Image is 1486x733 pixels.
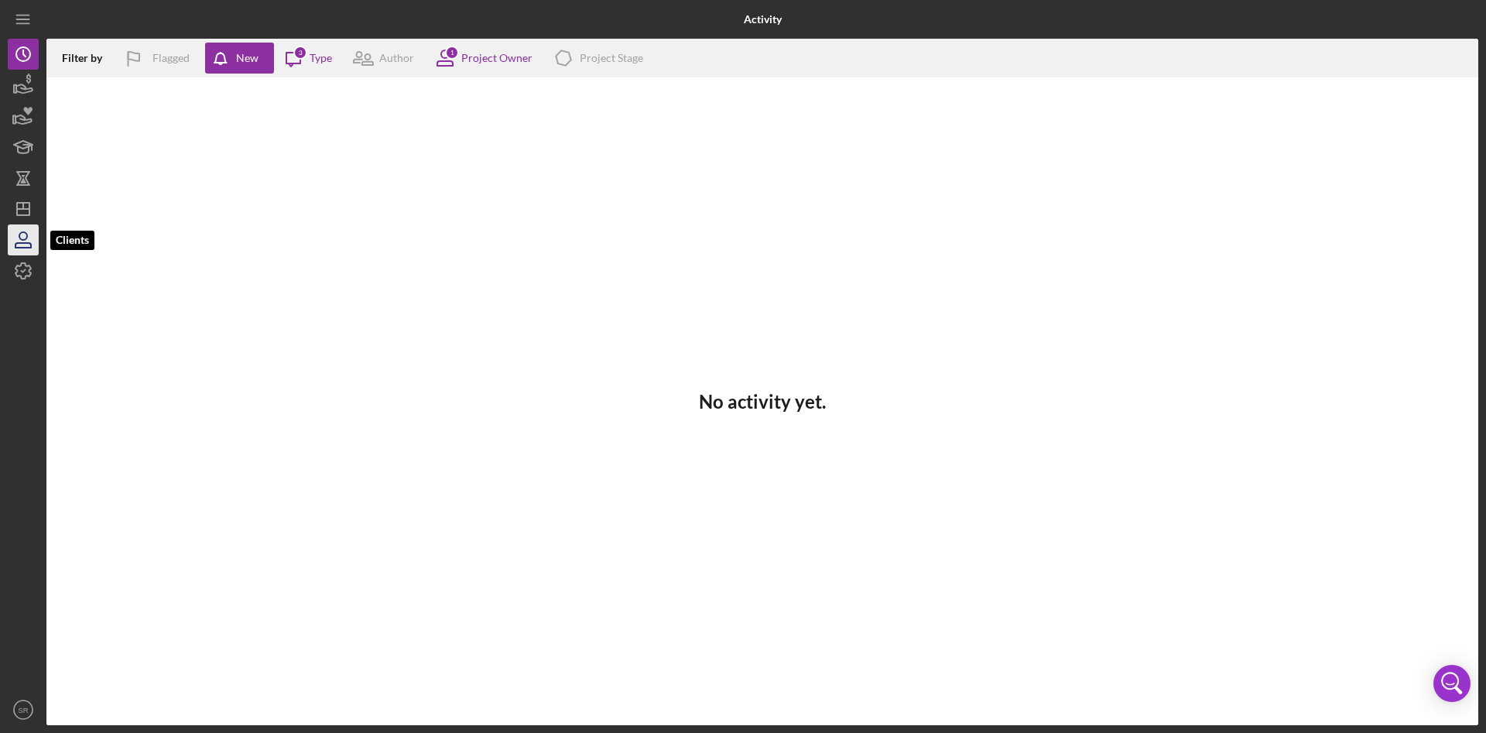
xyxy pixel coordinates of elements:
[8,694,39,725] button: SR
[18,706,28,714] text: SR
[744,13,782,26] b: Activity
[445,46,459,60] div: 1
[205,43,274,74] button: New
[461,52,532,64] div: Project Owner
[379,52,414,64] div: Author
[114,43,205,74] button: Flagged
[699,391,826,413] h3: No activity yet.
[236,43,259,74] div: New
[580,52,643,64] div: Project Stage
[62,52,114,64] div: Filter by
[310,52,332,64] div: Type
[152,43,190,74] div: Flagged
[293,46,307,60] div: 3
[1433,665,1471,702] div: Open Intercom Messenger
